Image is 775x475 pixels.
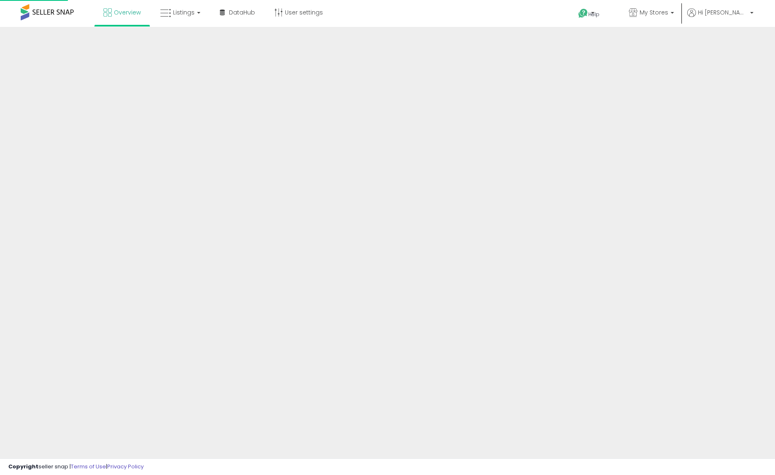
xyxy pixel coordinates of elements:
[588,11,599,18] span: Help
[687,8,753,27] a: Hi [PERSON_NAME]
[173,8,195,17] span: Listings
[578,8,588,19] i: Get Help
[640,8,668,17] span: My Stores
[572,2,616,27] a: Help
[229,8,255,17] span: DataHub
[698,8,748,17] span: Hi [PERSON_NAME]
[114,8,141,17] span: Overview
